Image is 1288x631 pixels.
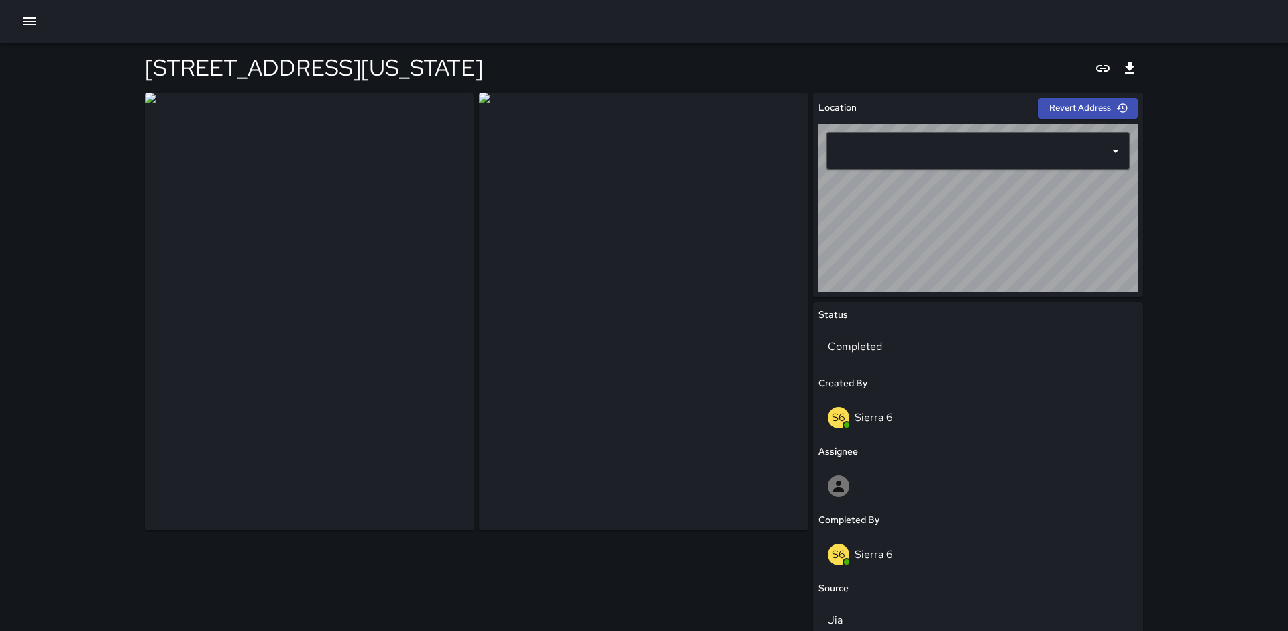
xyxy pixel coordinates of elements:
[855,410,893,424] p: Sierra 6
[1038,98,1138,119] button: Revert Address
[1089,55,1116,82] button: Copy link
[818,308,848,323] h6: Status
[828,612,1022,628] p: Jia
[832,547,845,563] p: S6
[145,54,483,82] h4: [STREET_ADDRESS][US_STATE]
[1116,55,1143,82] button: Export
[828,339,1022,355] p: Completed
[818,513,879,528] h6: Completed By
[1106,141,1125,160] button: Open
[855,547,893,561] p: Sierra 6
[818,581,849,596] h6: Source
[818,445,858,459] h6: Assignee
[479,93,808,530] img: request_images%2Fd30a4200-a845-11f0-8abe-9774b2fea0b1
[818,101,857,115] h6: Location
[818,376,867,391] h6: Created By
[145,93,474,530] img: request_images%2Fd1d0feb0-a845-11f0-8abe-9774b2fea0b1
[832,410,845,426] p: S6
